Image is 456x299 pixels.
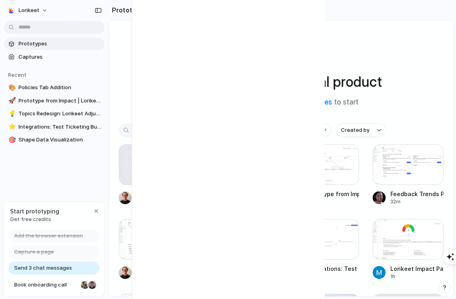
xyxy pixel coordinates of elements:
div: 🚀 [8,96,14,105]
a: Feedback Trends PageFeedback Trends Page32m [373,144,444,205]
button: 💡 [7,110,15,118]
div: 💡 [8,109,14,119]
span: Topics Redesign: Lorikeet Adjustment [19,110,101,118]
a: Captures [4,51,105,63]
span: Lorikeet [19,6,39,14]
span: Book onboarding call [14,281,78,289]
div: Prototype from Impact | Lorikeet [306,190,359,198]
div: 13m [306,198,359,205]
span: Send 3 chat messages [14,264,72,272]
div: 🎯 [8,135,14,145]
span: Capture a page [14,248,54,256]
button: ⭐ [7,123,15,131]
a: 🎯Shape Data Visualization [4,134,105,146]
span: Shape Data Visualization [19,136,101,144]
button: 🚀 [7,97,15,105]
div: Nicole Kubica [80,280,90,290]
button: Lorikeet [4,4,52,17]
a: Book onboarding call [8,279,99,291]
div: Christian Iacullo [87,280,97,290]
h2: Prototypes [109,5,148,15]
span: Prototype from Impact | Lorikeet [19,97,101,105]
div: 1h [390,273,444,280]
a: Topics Redesign: Lorikeet AdjustmentGeneratingTopics Redesign: Lorikeet AdjustmentJust now [119,144,190,205]
span: Get free credits [10,215,59,223]
span: Created by [341,126,369,134]
div: ⭐ [8,122,14,131]
button: 🎯 [7,136,15,144]
a: Prototypes [4,38,105,50]
div: 🎨 [8,83,14,92]
div: 1h [306,273,359,280]
span: Add the browser extension [14,232,83,240]
a: Lorikeet Impact Page SketchLorikeet Impact Page Sketch1h [373,219,444,280]
span: Recent [8,72,27,78]
button: Created by [336,123,386,137]
a: Shape Data VisualizationShape Data Visualization57m [119,219,190,280]
span: Captures [19,53,101,61]
div: 32m [390,198,444,205]
div: Lorikeet Impact Page Sketch [390,264,444,273]
button: 🎨 [7,84,15,92]
span: Policies Tab Addition [19,84,101,92]
div: Feedback Trends Page [390,190,444,198]
a: ⭐Integrations: Test Ticketing Button - Failing [4,121,105,133]
span: Prototypes [19,40,101,48]
div: Integrations: Test Ticketing Button - Succeeding [306,264,359,273]
a: 🎨Policies Tab Addition [4,82,105,94]
span: Start prototyping [10,207,59,215]
a: 💡Topics Redesign: Lorikeet Adjustment [4,108,105,120]
a: 🚀Prototype from Impact | Lorikeet [4,95,105,107]
span: Integrations: Test Ticketing Button - Failing [19,123,101,131]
